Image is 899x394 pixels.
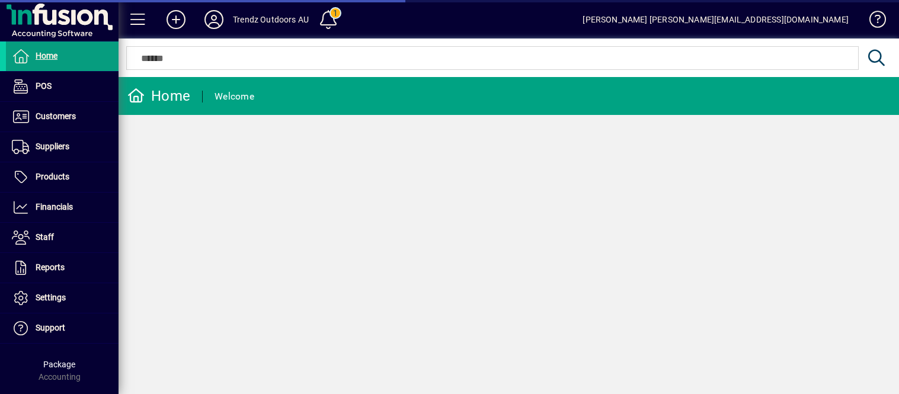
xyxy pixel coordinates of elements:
a: Products [6,162,119,192]
div: [PERSON_NAME] [PERSON_NAME][EMAIL_ADDRESS][DOMAIN_NAME] [583,10,849,29]
a: Customers [6,102,119,132]
a: Knowledge Base [860,2,884,41]
span: Suppliers [36,142,69,151]
span: Reports [36,262,65,272]
a: Settings [6,283,119,313]
div: Welcome [215,87,254,106]
span: Staff [36,232,54,242]
span: Support [36,323,65,332]
button: Profile [195,9,233,30]
a: POS [6,72,119,101]
div: Home [127,87,190,105]
span: Products [36,172,69,181]
span: Financials [36,202,73,212]
span: Home [36,51,57,60]
span: Package [43,360,75,369]
span: Settings [36,293,66,302]
span: Customers [36,111,76,121]
button: Add [157,9,195,30]
a: Support [6,313,119,343]
a: Staff [6,223,119,252]
a: Financials [6,193,119,222]
span: POS [36,81,52,91]
a: Suppliers [6,132,119,162]
div: Trendz Outdoors AU [233,10,309,29]
a: Reports [6,253,119,283]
